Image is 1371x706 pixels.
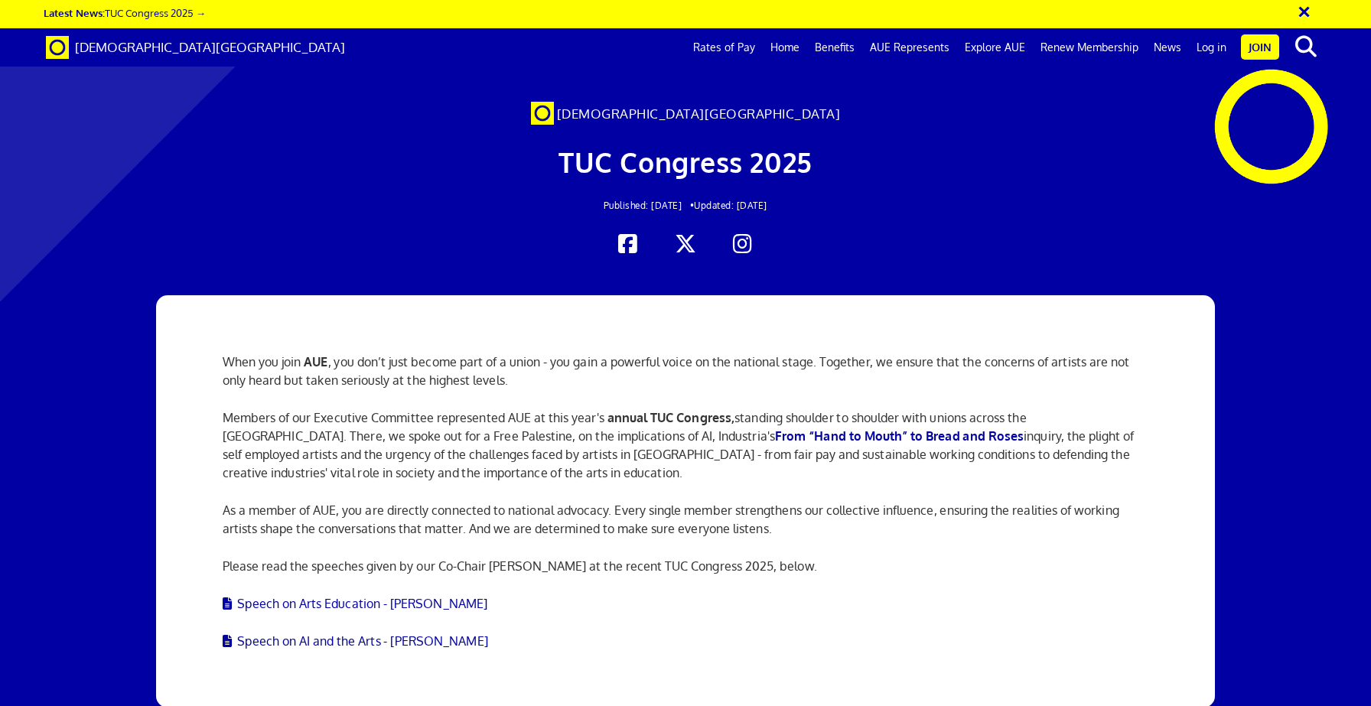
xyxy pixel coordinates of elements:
[763,28,807,67] a: Home
[223,633,488,649] a: Speech on AI and the Arts - [PERSON_NAME]
[75,39,345,55] span: [DEMOGRAPHIC_DATA][GEOGRAPHIC_DATA]
[1282,31,1329,63] button: search
[1146,28,1189,67] a: News
[775,428,1024,444] a: From “Hand to Mouth” to Bread and Roses
[604,200,695,211] span: Published: [DATE] •
[223,501,1149,538] p: As a member of AUE, you are directly connected to national advocacy. Every single member strength...
[1189,28,1234,67] a: Log in
[223,408,1149,482] p: Members of our Executive Committee represented AUE at this year's standing shoulder to shoulder w...
[304,354,327,369] strong: AUE
[1033,28,1146,67] a: Renew Membership
[807,28,862,67] a: Benefits
[685,28,763,67] a: Rates of Pay
[34,28,357,67] a: Brand [DEMOGRAPHIC_DATA][GEOGRAPHIC_DATA]
[44,6,105,19] strong: Latest News:
[557,106,841,122] span: [DEMOGRAPHIC_DATA][GEOGRAPHIC_DATA]
[223,353,1149,389] p: When you join , you don’t just become part of a union - you gain a powerful voice on the national...
[957,28,1033,67] a: Explore AUE
[223,596,488,611] a: Speech on Arts Education - [PERSON_NAME]
[1241,34,1279,60] a: Join
[862,28,957,67] a: AUE Represents
[223,557,1149,575] p: Please read the speeches given by our Co-Chair [PERSON_NAME] at the recent TUC Congress 2025, below.
[607,410,735,425] strong: annual TUC Congress,
[44,6,206,19] a: Latest News:TUC Congress 2025 →
[558,145,813,179] span: TUC Congress 2025
[263,200,1109,210] h2: Updated: [DATE]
